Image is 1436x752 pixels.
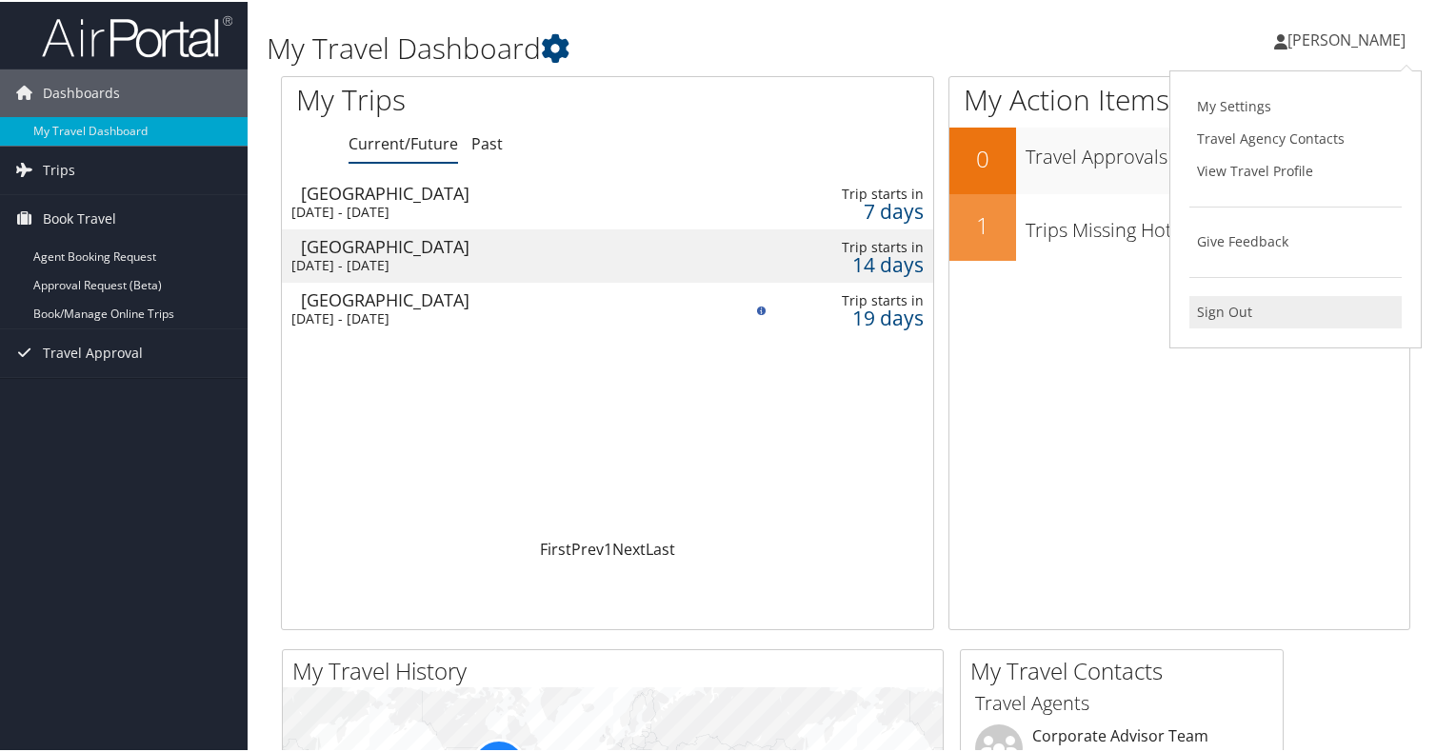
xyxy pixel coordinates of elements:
h2: 0 [949,141,1016,173]
div: [GEOGRAPHIC_DATA] [301,183,720,200]
h2: My Travel Contacts [970,653,1283,685]
a: First [540,537,571,558]
h1: My Trips [296,78,648,118]
a: View Travel Profile [1189,153,1402,186]
span: [PERSON_NAME] [1287,28,1406,49]
a: [PERSON_NAME] [1274,10,1425,67]
a: Last [646,537,675,558]
a: Prev [571,537,604,558]
div: Trip starts in [785,290,924,307]
a: Past [471,131,503,152]
h2: My Travel History [292,653,943,685]
h3: Travel Agents [975,688,1268,715]
img: airportal-logo.png [42,12,232,57]
a: 1Trips Missing Hotels [949,192,1409,259]
span: Trips [43,145,75,192]
div: 19 days [785,307,924,325]
a: Sign Out [1189,294,1402,327]
h1: My Travel Dashboard [267,27,1039,67]
div: [DATE] - [DATE] [291,202,710,219]
h1: My Action Items [949,78,1409,118]
span: Travel Approval [43,327,143,375]
div: 7 days [785,201,924,218]
div: 14 days [785,254,924,271]
h3: Travel Approvals Pending (Advisor Booked) [1026,132,1409,168]
div: Trip starts in [785,184,924,201]
span: Book Travel [43,193,116,241]
span: Dashboards [43,68,120,115]
a: Give Feedback [1189,224,1402,256]
a: 0Travel Approvals Pending (Advisor Booked) [949,126,1409,192]
h2: 1 [949,208,1016,240]
img: alert-flat-solid-info.png [757,305,766,313]
div: [DATE] - [DATE] [291,308,710,326]
a: Current/Future [349,131,458,152]
div: [GEOGRAPHIC_DATA] [301,236,720,253]
a: Travel Agency Contacts [1189,121,1402,153]
div: Trip starts in [785,237,924,254]
div: [DATE] - [DATE] [291,255,710,272]
a: My Settings [1189,89,1402,121]
a: 1 [604,537,612,558]
a: Next [612,537,646,558]
h3: Trips Missing Hotels [1026,206,1409,242]
div: [GEOGRAPHIC_DATA] [301,289,720,307]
